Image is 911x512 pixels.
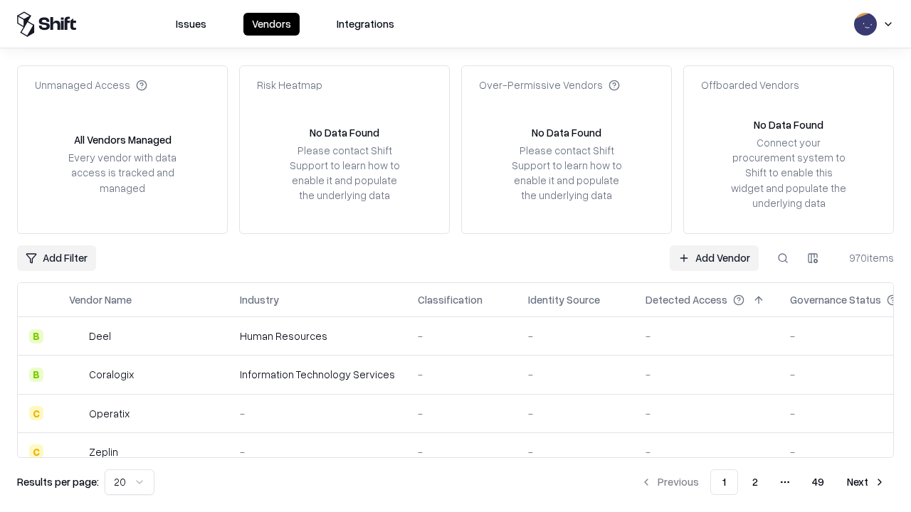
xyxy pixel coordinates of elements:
[418,367,505,382] div: -
[17,474,99,489] p: Results per page:
[240,292,279,307] div: Industry
[257,78,322,92] div: Risk Heatmap
[328,13,403,36] button: Integrations
[240,367,395,382] div: Information Technology Services
[17,245,96,271] button: Add Filter
[646,444,767,459] div: -
[632,469,894,495] nav: pagination
[507,143,626,203] div: Please contact Shift Support to learn how to enable it and populate the underlying data
[63,150,181,195] div: Every vendor with data access is tracked and managed
[29,329,43,343] div: B
[754,117,823,132] div: No Data Found
[89,444,118,459] div: Zeplin
[243,13,300,36] button: Vendors
[532,125,601,140] div: No Data Found
[790,292,881,307] div: Governance Status
[74,132,172,147] div: All Vendors Managed
[29,368,43,382] div: B
[701,78,799,92] div: Offboarded Vendors
[646,292,727,307] div: Detected Access
[285,143,404,203] div: Please contact Shift Support to learn how to enable it and populate the underlying data
[167,13,215,36] button: Issues
[35,78,147,92] div: Unmanaged Access
[69,329,83,343] img: Deel
[310,125,379,140] div: No Data Found
[528,367,623,382] div: -
[838,469,894,495] button: Next
[240,444,395,459] div: -
[240,406,395,421] div: -
[69,368,83,382] img: Coralogix
[528,329,623,343] div: -
[418,406,505,421] div: -
[29,444,43,459] div: C
[646,329,767,343] div: -
[418,444,505,459] div: -
[741,469,769,495] button: 2
[528,444,623,459] div: -
[418,329,505,343] div: -
[479,78,620,92] div: Over-Permissive Vendors
[89,367,134,382] div: Coralogix
[670,245,759,271] a: Add Vendor
[69,406,83,420] img: Operatix
[89,406,130,421] div: Operatix
[240,329,395,343] div: Human Resources
[418,292,483,307] div: Classification
[69,292,132,307] div: Vendor Name
[528,292,600,307] div: Identity Source
[710,469,738,495] button: 1
[29,406,43,420] div: C
[837,250,894,265] div: 970 items
[89,329,111,343] div: Deel
[646,367,767,382] div: -
[646,406,767,421] div: -
[801,469,836,495] button: 49
[69,444,83,459] img: Zeplin
[528,406,623,421] div: -
[730,135,848,210] div: Connect your procurement system to Shift to enable this widget and populate the underlying data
